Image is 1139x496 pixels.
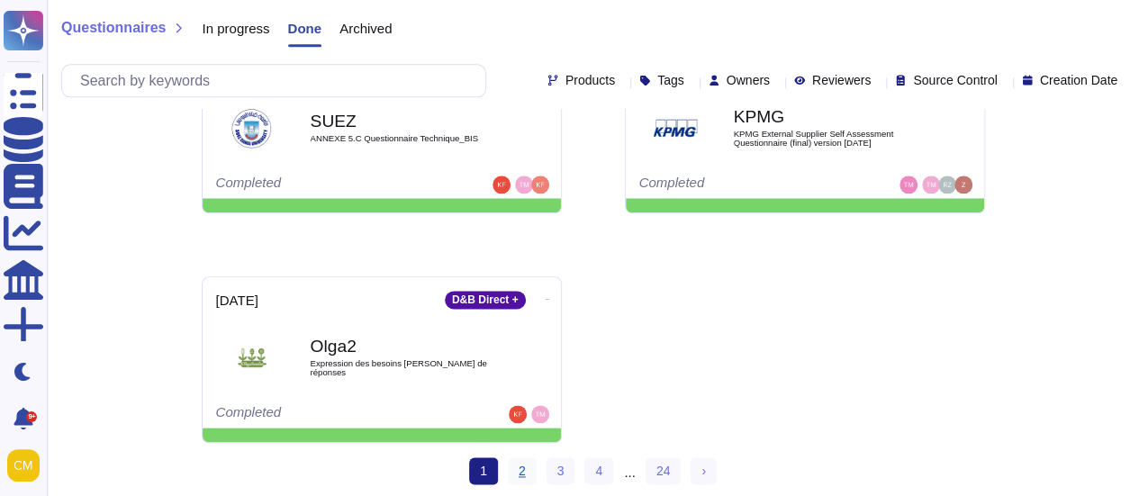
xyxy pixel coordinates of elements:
a: 24 [646,457,682,484]
a: 3 [547,457,575,484]
img: user [515,176,533,194]
b: KPMG [734,108,914,125]
img: user [7,449,40,482]
span: Owners [727,74,770,86]
span: Expression des besoins [PERSON_NAME] de réponses [311,359,491,376]
span: 1 [469,457,498,484]
span: › [701,464,706,478]
img: Logo [653,105,698,150]
div: D&B Direct + [445,291,526,309]
div: Completed [216,405,437,423]
span: [DATE] [216,293,258,307]
img: user [899,176,918,194]
span: KPMG External Supplier Self Assessment Questionnaire (final) version [DATE] [734,130,914,147]
b: Olga2 [311,338,491,355]
img: user [531,176,549,194]
input: Search by keywords [71,65,485,96]
span: Questionnaires [61,21,166,35]
img: user [493,176,511,194]
img: user [531,405,549,423]
a: 4 [584,457,613,484]
span: Products [565,74,615,86]
b: SUEZ [311,113,491,130]
img: user [509,405,527,423]
img: user [938,176,956,194]
div: Completed [639,176,860,194]
img: Logo [230,105,275,150]
div: 9+ [26,411,37,422]
img: user [954,176,972,194]
span: Creation Date [1040,74,1117,86]
span: In progress [202,22,269,35]
span: ANNEXE 5.C Questionnaire Technique_BIS [311,134,491,143]
span: Reviewers [812,74,871,86]
img: user [922,176,940,194]
span: Source Control [913,74,997,86]
span: Done [288,22,322,35]
span: Archived [339,22,392,35]
span: Tags [657,74,684,86]
button: user [4,446,52,485]
div: ... [624,457,636,486]
img: Logo [230,335,275,380]
div: Completed [216,176,437,194]
a: 2 [508,457,537,484]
